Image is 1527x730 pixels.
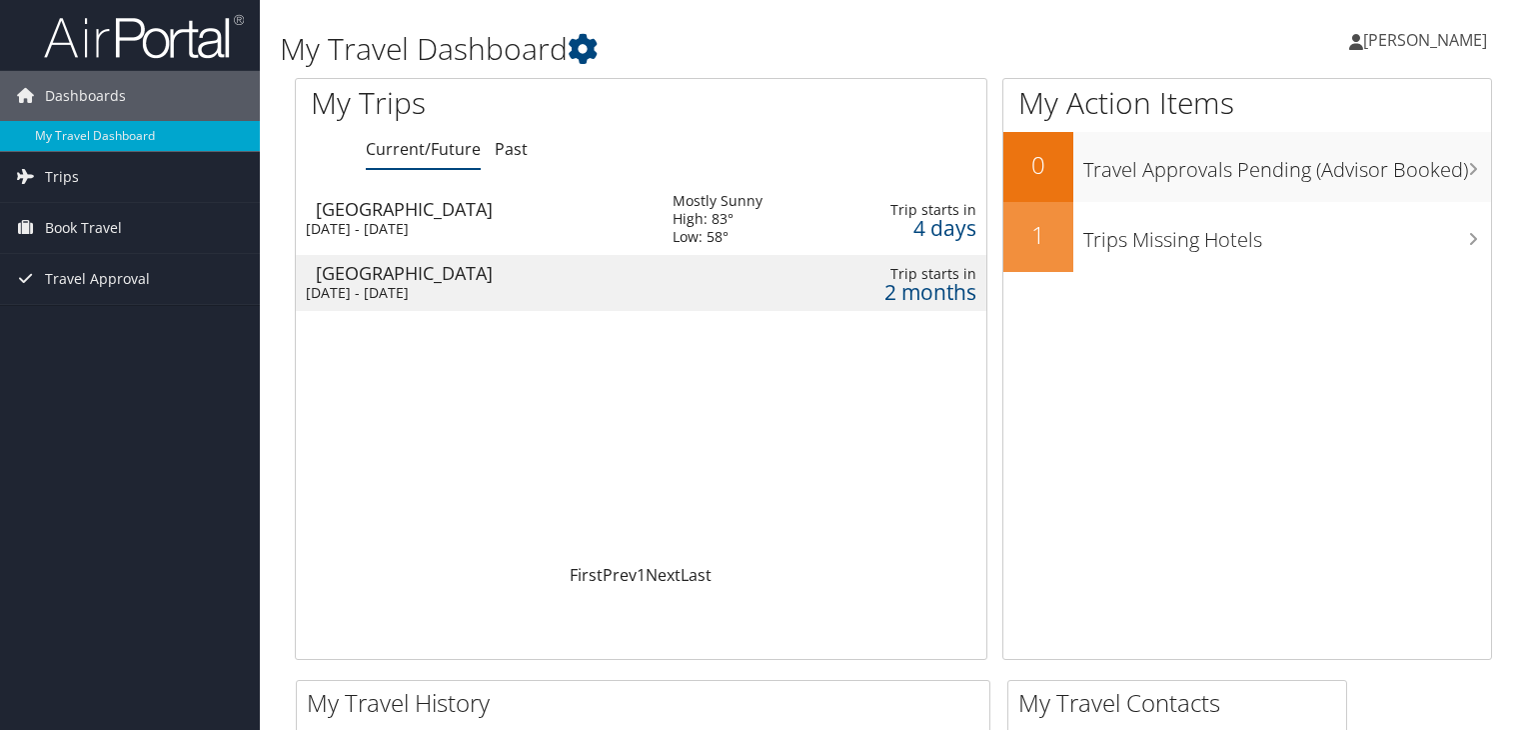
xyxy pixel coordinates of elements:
[495,138,528,160] a: Past
[307,686,989,720] h2: My Travel History
[603,564,637,586] a: Prev
[45,152,79,202] span: Trips
[1349,10,1507,70] a: [PERSON_NAME]
[1003,148,1073,182] h2: 0
[45,254,150,304] span: Travel Approval
[1003,202,1491,272] a: 1Trips Missing Hotels
[845,283,976,301] div: 2 months
[1003,132,1491,202] a: 0Travel Approvals Pending (Advisor Booked)
[316,264,653,282] div: [GEOGRAPHIC_DATA]
[845,219,976,237] div: 4 days
[1003,82,1491,124] h1: My Action Items
[366,138,481,160] a: Current/Future
[1018,686,1346,720] h2: My Travel Contacts
[1003,218,1073,252] h2: 1
[673,228,763,246] div: Low: 58°
[311,82,684,124] h1: My Trips
[306,284,643,302] div: [DATE] - [DATE]
[44,13,244,60] img: airportal-logo.png
[845,201,976,219] div: Trip starts in
[1083,216,1491,254] h3: Trips Missing Hotels
[45,71,126,121] span: Dashboards
[646,564,681,586] a: Next
[316,200,653,218] div: [GEOGRAPHIC_DATA]
[1083,146,1491,184] h3: Travel Approvals Pending (Advisor Booked)
[845,265,976,283] div: Trip starts in
[280,28,1098,70] h1: My Travel Dashboard
[673,192,763,210] div: Mostly Sunny
[570,564,603,586] a: First
[306,220,643,238] div: [DATE] - [DATE]
[1363,29,1487,51] span: [PERSON_NAME]
[637,564,646,586] a: 1
[45,203,122,253] span: Book Travel
[681,564,712,586] a: Last
[673,210,763,228] div: High: 83°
